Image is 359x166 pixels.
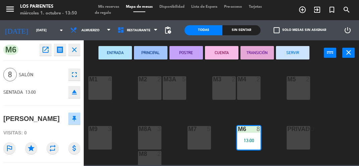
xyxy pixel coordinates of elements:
i: fullscreen [70,71,78,79]
button: close [342,48,355,58]
button: PRINCIPAL [134,46,167,59]
div: 2 [257,76,261,82]
div: 2 [306,76,310,82]
div: Todas [185,25,222,35]
i: receipt [56,46,64,54]
i: close [345,48,353,56]
span: pending_actions [164,26,172,34]
div: miércoles 1. octubre - 13:50 [20,10,77,17]
div: Visitas: 0 [3,127,80,139]
i: arrow_drop_down [57,26,65,34]
i: outlined_flag [3,142,15,154]
div: 2 [232,76,236,82]
button: receipt [54,44,66,56]
span: 8 [3,68,17,81]
span: Disponibilidad [156,5,188,9]
div: M3 [213,76,213,82]
div: 13:00 [237,138,261,143]
i: power_input [326,48,334,56]
div: 2 [157,76,161,82]
span: check_box_outline_blank [274,27,280,33]
i: menu [5,4,15,14]
div: 3 [108,126,112,132]
button: fullscreen [68,69,80,81]
span: Mapa de mesas [123,5,156,9]
button: SERVIR [276,46,309,59]
div: Los Parientes [20,3,77,10]
button: eject [68,86,80,98]
div: M1 [89,76,89,82]
i: turned_in_not [328,6,336,14]
label: Solo mesas sin asignar [274,27,326,33]
span: Almuerzo [81,29,99,32]
i: repeat [47,142,59,154]
button: ENTRADA [98,46,132,59]
button: close [68,44,80,56]
div: 2 [157,151,161,157]
div: 5 [207,126,211,132]
i: power_settings_new [344,26,352,34]
i: add_circle_outline [298,6,306,14]
div: 8 [257,126,261,132]
span: 13:00 [25,89,36,95]
div: 4 [108,76,112,82]
i: attach_money [68,142,80,154]
div: 5 [182,76,186,82]
div: 8 [306,126,310,132]
span: Restaurante [127,29,150,32]
i: close [70,46,78,54]
button: menu [5,4,15,16]
div: M7 [188,126,189,132]
div: Sin sentar [222,25,260,35]
button: POSTRE [169,46,203,59]
div: 3 [157,126,161,132]
span: Lista de Espera [188,5,221,9]
button: TRANSICIÓN [240,46,274,59]
i: star [25,142,37,154]
span: SENTADA [3,89,23,95]
span: M6 [3,45,18,55]
div: [PERSON_NAME] [3,113,60,124]
i: eject [70,88,78,96]
button: CUENTA [205,46,238,59]
i: open_in_new [42,46,50,54]
button: open_in_new [40,44,52,56]
span: Mis reservas [95,5,123,9]
div: M9 [89,126,89,132]
span: Salón [19,71,65,79]
span: Pre-acceso [221,5,245,9]
i: search [343,6,351,14]
i: exit_to_app [313,6,321,14]
button: power_input [324,48,336,58]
